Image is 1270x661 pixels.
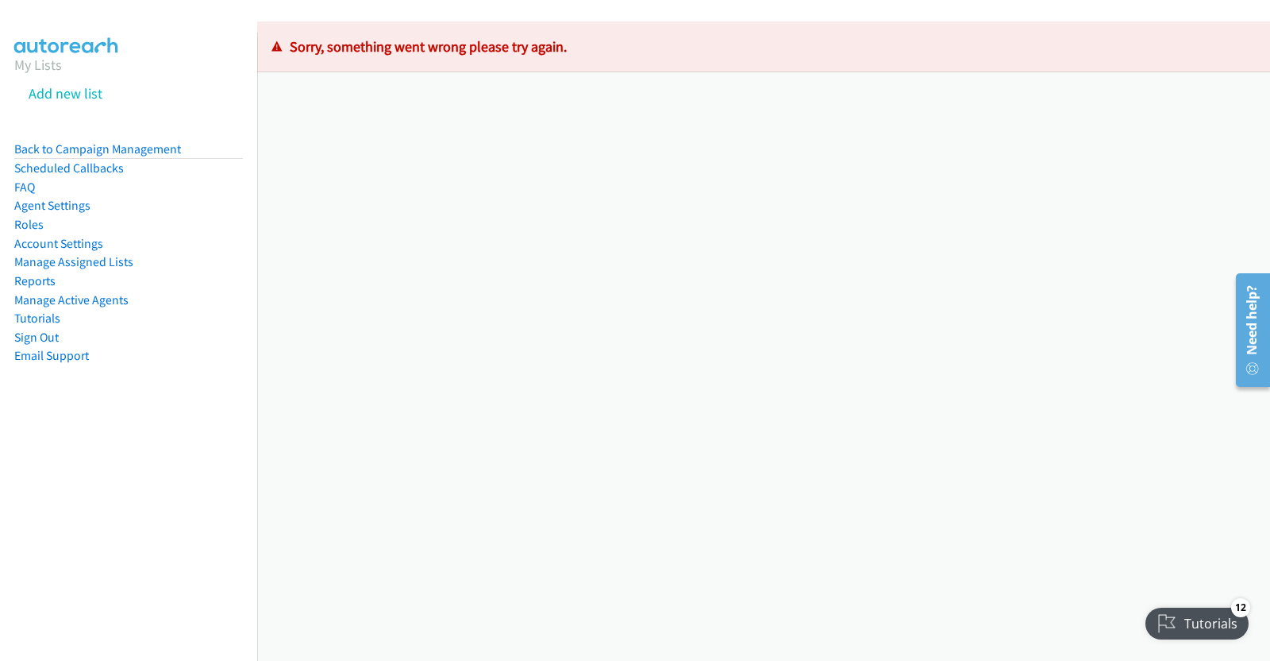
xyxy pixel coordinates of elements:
[14,273,56,288] a: Reports
[14,217,44,232] a: Roles
[14,236,103,251] a: Account Settings
[1136,592,1258,649] iframe: Checklist
[14,198,90,213] a: Agent Settings
[14,330,59,345] a: Sign Out
[14,56,62,74] a: My Lists
[1224,267,1270,393] iframe: Resource Center
[14,254,133,269] a: Manage Assigned Lists
[14,180,35,195] a: FAQ
[14,292,129,307] a: Manage Active Agents
[14,348,89,363] a: Email Support
[271,36,1256,57] p: Sorry, something went wrong please try again.
[14,311,60,326] a: Tutorials
[14,160,124,176] a: Scheduled Callbacks
[14,141,181,157] a: Back to Campaign Management
[29,84,102,102] a: Add new list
